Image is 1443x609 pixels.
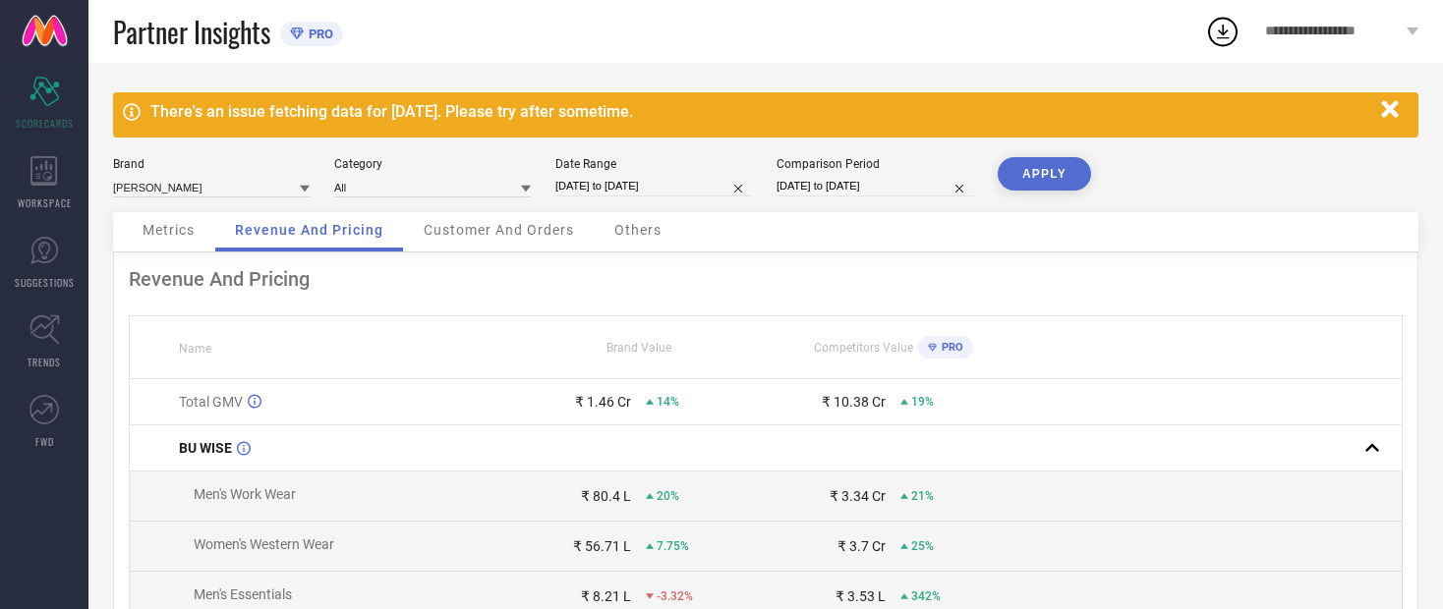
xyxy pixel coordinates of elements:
span: Others [614,222,662,238]
div: ₹ 3.34 Cr [830,488,886,504]
span: SCORECARDS [16,116,74,131]
div: ₹ 3.53 L [836,588,886,604]
div: There's an issue fetching data for [DATE]. Please try after sometime. [150,102,1371,121]
span: Men's Work Wear [194,486,296,502]
span: 20% [657,489,679,503]
span: TRENDS [28,355,61,369]
span: WORKSPACE [18,195,72,210]
span: Partner Insights [113,12,270,52]
div: Date Range [555,157,752,171]
div: ₹ 56.71 L [573,538,631,554]
span: 342% [911,589,941,603]
div: Brand [113,157,310,171]
span: Revenue And Pricing [235,222,383,238]
span: 14% [657,395,679,409]
div: Revenue And Pricing [129,267,1403,291]
div: Open download list [1205,14,1241,49]
span: Name [179,342,211,356]
input: Select date range [555,176,752,196]
span: Brand Value [606,341,671,355]
span: -3.32% [657,589,693,603]
span: Women's Western Wear [194,536,334,552]
input: Select comparison period [777,176,973,196]
button: APPLY [998,157,1091,191]
span: PRO [304,27,333,41]
div: ₹ 1.46 Cr [575,394,631,410]
div: ₹ 3.7 Cr [837,538,886,554]
span: Customer And Orders [424,222,574,238]
div: ₹ 80.4 L [581,488,631,504]
div: ₹ 8.21 L [581,588,631,604]
div: Comparison Period [777,157,973,171]
span: Total GMV [179,394,243,410]
span: 7.75% [657,539,689,553]
span: PRO [937,341,963,354]
span: FWD [35,434,54,449]
span: 25% [911,539,934,553]
span: Competitors Value [814,341,913,355]
span: 19% [911,395,934,409]
span: Metrics [143,222,195,238]
div: ₹ 10.38 Cr [822,394,886,410]
span: SUGGESTIONS [15,275,75,290]
span: 21% [911,489,934,503]
span: BU WISE [179,440,232,456]
div: Category [334,157,531,171]
span: Men's Essentials [194,586,292,602]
